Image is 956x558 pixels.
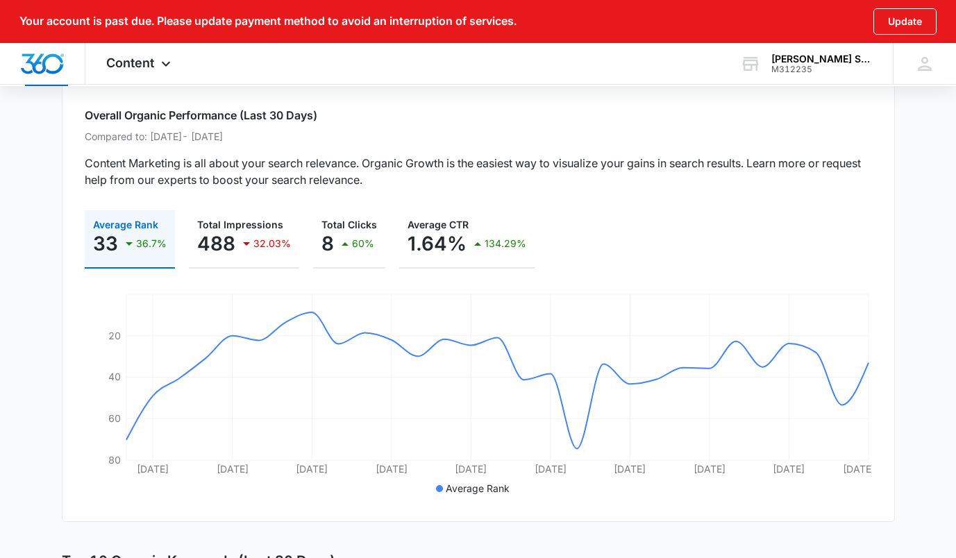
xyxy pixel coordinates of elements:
[108,412,121,424] tspan: 60
[137,463,169,475] tspan: [DATE]
[773,463,805,475] tspan: [DATE]
[873,8,937,35] button: Update
[108,454,121,466] tspan: 80
[85,107,872,124] h2: Overall Organic Performance (Last 30 Days)
[85,155,872,188] p: Content Marketing is all about your search relevance. Organic Growth is the easiest way to visual...
[408,219,469,230] span: Average CTR
[253,239,291,248] p: 32.03%
[296,463,328,475] tspan: [DATE]
[106,56,154,70] span: Content
[108,330,121,341] tspan: 20
[375,463,407,475] tspan: [DATE]
[352,239,374,248] p: 60%
[408,232,467,255] p: 1.64%
[85,43,195,84] div: Content
[614,463,646,475] tspan: [DATE]
[197,219,283,230] span: Total Impressions
[321,219,377,230] span: Total Clicks
[534,463,566,475] tspan: [DATE]
[446,482,510,494] span: Average Rank
[485,239,526,248] p: 134.29%
[321,232,334,255] p: 8
[455,463,487,475] tspan: [DATE]
[842,463,874,475] tspan: [DATE]
[136,239,167,248] p: 36.7%
[693,463,725,475] tspan: [DATE]
[85,129,872,144] p: Compared to: [DATE] - [DATE]
[216,463,248,475] tspan: [DATE]
[771,65,873,74] div: account id
[93,219,158,230] span: Average Rank
[93,232,118,255] p: 33
[19,15,517,28] p: Your account is past due. Please update payment method to avoid an interruption of services.
[108,371,121,382] tspan: 40
[197,232,235,255] p: 488
[771,53,873,65] div: account name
